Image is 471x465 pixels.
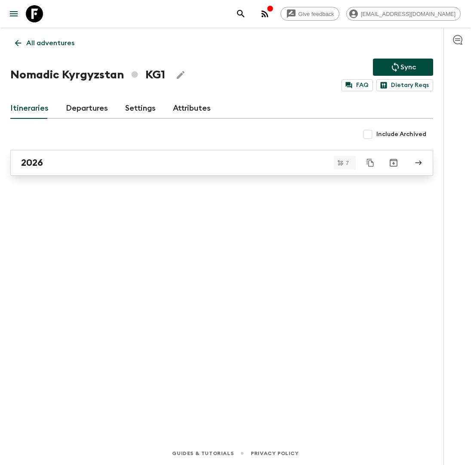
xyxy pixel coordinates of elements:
a: All adventures [10,34,79,52]
a: Settings [125,98,156,119]
span: [EMAIL_ADDRESS][DOMAIN_NAME] [356,11,460,17]
button: Sync adventure departures to the booking engine [373,59,433,76]
a: FAQ [342,79,373,91]
button: menu [5,5,22,22]
a: Departures [66,98,108,119]
span: Include Archived [376,130,426,139]
div: [EMAIL_ADDRESS][DOMAIN_NAME] [346,7,461,21]
span: Give feedback [294,11,339,17]
a: Dietary Reqs [376,79,433,91]
a: Privacy Policy [251,449,299,458]
span: 7 [341,160,354,166]
button: Edit Adventure Title [172,66,189,84]
h1: Nomadic Kyrgyzstan KG1 [10,66,165,84]
a: Guides & Tutorials [172,449,234,458]
p: Sync [400,62,416,72]
button: Archive [385,154,402,171]
a: Give feedback [280,7,339,21]
button: Duplicate [363,155,378,170]
a: Attributes [173,98,211,119]
a: 2026 [10,150,433,176]
p: All adventures [26,38,74,48]
a: Itineraries [10,98,49,119]
button: search adventures [232,5,249,22]
h2: 2026 [21,157,43,168]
